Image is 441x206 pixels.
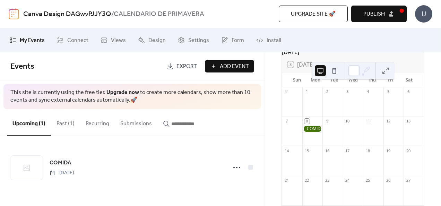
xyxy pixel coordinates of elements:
[188,36,209,45] span: Settings
[114,8,204,21] b: CALENDARIO DE PRIMAVERA
[325,178,330,183] div: 23
[351,6,407,22] button: Publish
[291,10,336,18] span: Upgrade site 🚀
[287,73,306,87] div: Sun
[304,148,310,153] div: 15
[284,148,289,153] div: 14
[302,126,323,132] div: COMIDA
[304,119,310,124] div: 8
[9,8,19,19] img: logo
[216,31,249,50] a: Form
[406,178,411,183] div: 27
[406,119,411,124] div: 13
[415,5,432,23] div: U
[7,109,51,136] button: Upcoming (1)
[284,119,289,124] div: 7
[95,31,131,50] a: Views
[10,59,34,74] span: Events
[345,119,350,124] div: 10
[365,89,370,94] div: 4
[279,6,348,22] button: Upgrade site 🚀
[362,73,381,87] div: Thu
[205,60,254,72] button: Add Event
[345,89,350,94] div: 3
[325,148,330,153] div: 16
[345,148,350,153] div: 17
[400,73,418,87] div: Sat
[133,31,171,50] a: Design
[50,159,71,167] span: COMIDA
[115,109,157,135] button: Submissions
[10,89,254,104] span: This site is currently using the free tier. to create more calendars, show more than 10 events an...
[267,36,281,45] span: Install
[162,60,202,72] a: Export
[50,169,74,177] span: [DATE]
[232,36,244,45] span: Form
[111,8,114,21] b: /
[344,73,362,87] div: Wed
[23,8,111,21] a: Canva Design DAGwvPJJY3Q
[284,89,289,94] div: 31
[176,62,197,71] span: Export
[325,73,344,87] div: Tue
[51,109,80,135] button: Past (1)
[173,31,214,50] a: Settings
[304,89,310,94] div: 1
[20,36,45,45] span: My Events
[251,31,286,50] a: Install
[220,62,249,71] span: Add Event
[365,178,370,183] div: 25
[381,73,400,87] div: Fri
[52,31,94,50] a: Connect
[386,178,391,183] div: 26
[325,119,330,124] div: 9
[80,109,115,135] button: Recurring
[50,158,71,168] a: COMIDA
[148,36,166,45] span: Design
[406,89,411,94] div: 6
[386,119,391,124] div: 12
[284,178,289,183] div: 21
[365,119,370,124] div: 11
[406,148,411,153] div: 20
[67,36,88,45] span: Connect
[111,36,126,45] span: Views
[306,73,325,87] div: Mon
[363,10,385,18] span: Publish
[345,178,350,183] div: 24
[106,87,139,98] a: Upgrade now
[386,148,391,153] div: 19
[4,31,50,50] a: My Events
[304,178,310,183] div: 22
[365,148,370,153] div: 18
[386,89,391,94] div: 5
[325,89,330,94] div: 2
